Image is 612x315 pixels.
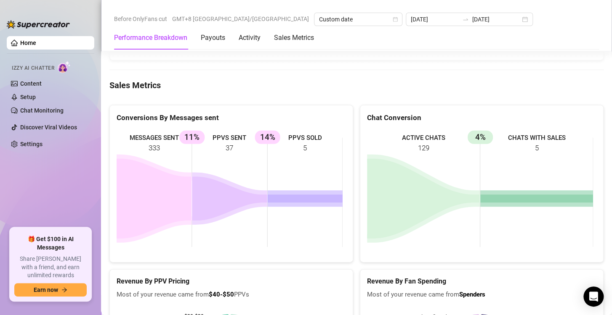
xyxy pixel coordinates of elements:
h5: Revenue By Fan Spending [367,276,596,286]
a: Discover Viral Videos [20,124,77,131]
h5: Revenue By PPV Pricing [117,276,346,286]
div: Sales Metrics [274,33,314,43]
span: Custom date [319,13,397,26]
div: Payouts [201,33,225,43]
div: Performance Breakdown [114,33,187,43]
span: Before OnlyFans cut [114,13,167,25]
img: AI Chatter [58,61,71,73]
img: logo-BBDzfeDw.svg [7,20,70,29]
a: Settings [20,141,43,147]
div: Chat Conversion [367,112,596,123]
span: Izzy AI Chatter [12,64,54,72]
div: Activity [239,33,261,43]
a: Chat Monitoring [20,107,64,114]
a: Content [20,80,42,87]
b: $40-$50 [209,291,234,298]
a: Setup [20,94,36,100]
span: Most of your revenue came from [367,290,596,300]
h4: Sales Metrics [109,79,604,91]
span: calendar [393,17,398,22]
span: swap-right [462,16,469,23]
b: Spenders [459,291,485,298]
div: Open Intercom Messenger [583,286,604,307]
input: End date [472,15,520,24]
a: Home [20,39,36,46]
div: Conversions By Messages sent [117,112,346,123]
span: GMT+8 [GEOGRAPHIC_DATA]/[GEOGRAPHIC_DATA] [172,13,309,25]
span: arrow-right [61,287,67,293]
span: Share [PERSON_NAME] with a friend, and earn unlimited rewards [14,255,87,280]
span: Most of your revenue came from PPVs [117,290,346,300]
button: Earn nowarrow-right [14,283,87,297]
span: to [462,16,469,23]
span: 🎁 Get $100 in AI Messages [14,235,87,252]
input: Start date [411,15,459,24]
span: Earn now [34,286,58,293]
